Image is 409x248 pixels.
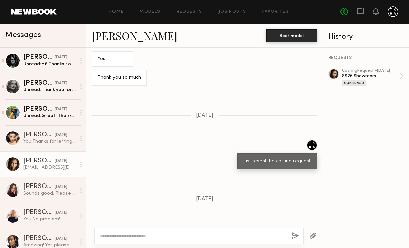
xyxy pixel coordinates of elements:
a: Book model [266,32,317,38]
div: [PERSON_NAME] [23,132,55,138]
div: [PERSON_NAME] [23,209,55,216]
div: casting Request • [DATE] [342,69,400,73]
div: [PERSON_NAME] [23,80,55,87]
div: You: No problem! [23,216,76,222]
a: castingRequest •[DATE]SS26 ShowroomConfirmed [342,69,404,86]
div: Just resent the casting request! [243,158,311,165]
button: Book model [266,29,317,42]
div: Unread: Thank you for letting me know! Yes let’s stay in touch :) [23,87,76,93]
a: Requests [177,10,202,14]
div: [DATE] [55,132,67,138]
div: REQUESTS [328,56,404,60]
div: [EMAIL_ADDRESS][DOMAIN_NAME] [23,164,76,171]
a: Job Posts [219,10,246,14]
div: [PERSON_NAME] [23,235,55,242]
span: [DATE] [196,196,213,202]
span: [DATE] [196,113,213,118]
div: Thank you so much [98,74,141,82]
a: Home [109,10,124,14]
div: Sounds good. Please do, I’d love to work together in the future! [23,190,76,197]
div: [DATE] [55,184,67,190]
a: Favorites [262,10,289,14]
div: Unread: Great! Thanks [PERSON_NAME]!! [23,113,76,119]
div: History [328,33,404,41]
div: Unread: Hi! Thanks so much for letting me know, I’m sad but I completely understand. Hopefully we... [23,61,76,67]
div: [PERSON_NAME] [23,106,55,113]
div: [DATE] [55,158,67,164]
div: [DATE] [55,210,67,216]
div: SS26 Showroom [342,73,400,79]
div: Confirmed [342,80,366,86]
div: [DATE] [55,236,67,242]
span: Messages [5,31,41,39]
a: Models [140,10,160,14]
div: You: Thanks for letting me know [PERSON_NAME]! [23,138,76,145]
div: [DATE] [55,80,67,87]
div: [DATE] [55,54,67,61]
a: [PERSON_NAME] [92,28,177,43]
div: Yes [98,55,127,63]
div: [PERSON_NAME] [23,54,55,61]
div: [PERSON_NAME] [23,158,55,164]
div: [DATE] [55,106,67,113]
div: [PERSON_NAME] [23,183,55,190]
